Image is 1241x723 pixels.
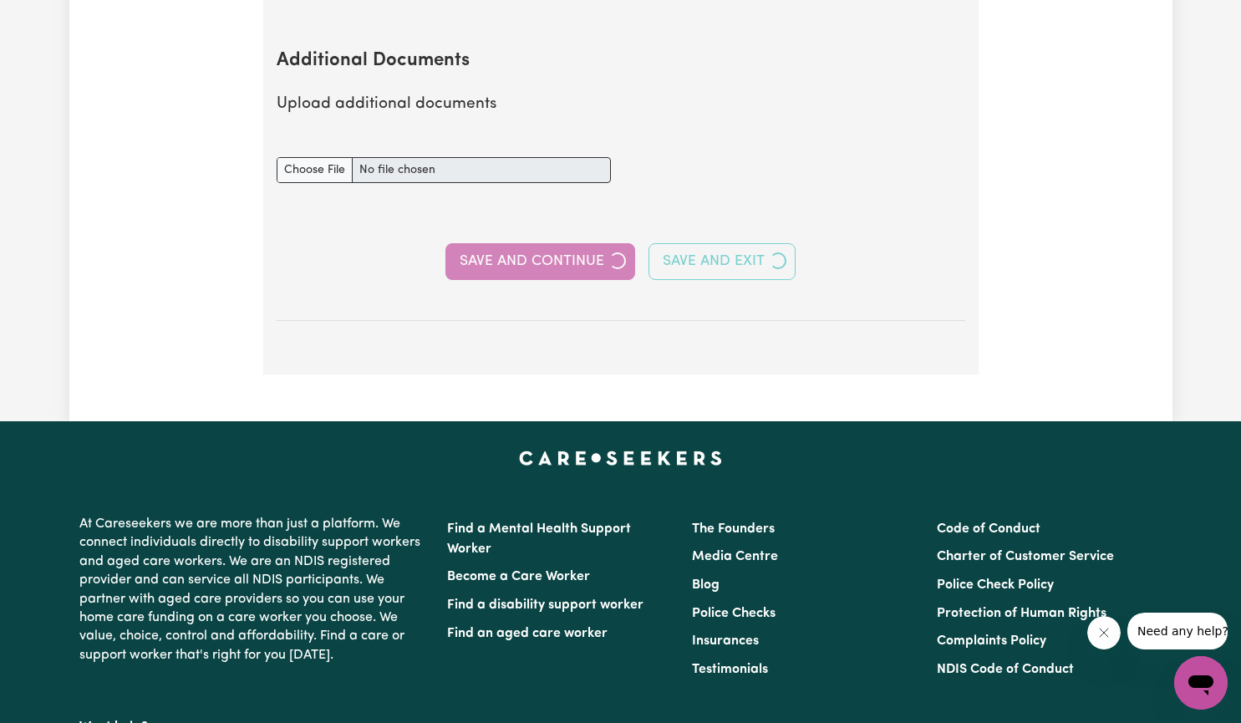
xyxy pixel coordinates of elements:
a: Complaints Policy [937,634,1046,648]
a: Find an aged care worker [447,627,608,640]
iframe: Close message [1087,616,1121,649]
a: Protection of Human Rights [937,607,1106,620]
p: At Careseekers we are more than just a platform. We connect individuals directly to disability su... [79,508,427,671]
a: Blog [692,578,720,592]
h2: Additional Documents [277,50,965,73]
p: Upload additional documents [277,93,965,117]
a: Police Check Policy [937,578,1054,592]
a: Find a disability support worker [447,598,643,612]
a: The Founders [692,522,775,536]
a: Insurances [692,634,759,648]
a: Testimonials [692,663,768,676]
a: Media Centre [692,550,778,563]
a: NDIS Code of Conduct [937,663,1074,676]
a: Careseekers home page [519,451,722,465]
iframe: Message from company [1127,613,1228,649]
span: Need any help? [10,12,101,25]
a: Become a Care Worker [447,570,590,583]
a: Police Checks [692,607,776,620]
iframe: Button to launch messaging window [1174,656,1228,710]
a: Find a Mental Health Support Worker [447,522,631,556]
a: Code of Conduct [937,522,1040,536]
a: Charter of Customer Service [937,550,1114,563]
